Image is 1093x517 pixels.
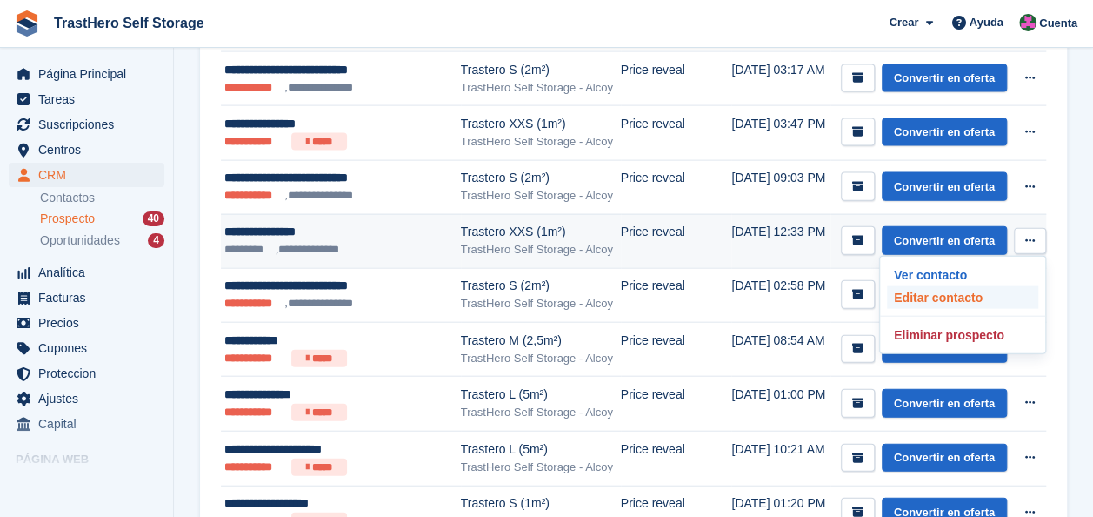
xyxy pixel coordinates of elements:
a: Convertir en oferta [882,64,1007,93]
td: Price reveal [621,377,732,432]
td: [DATE] 02:58 PM [731,268,830,322]
a: menú [9,473,164,497]
span: Capital [38,412,143,436]
span: Cuenta [1039,15,1077,32]
td: Price reveal [621,51,732,105]
a: menu [9,260,164,285]
td: Price reveal [621,105,732,160]
a: menu [9,87,164,111]
a: Vista previa de la tienda [143,474,164,495]
span: página web [38,473,143,497]
div: TrastHero Self Storage - Alcoy [461,241,621,258]
a: menu [9,336,164,360]
span: Crear [889,14,918,31]
div: Trastero S (2m²) [461,277,621,295]
span: Precios [38,311,143,335]
span: CRM [38,163,143,187]
a: Prospecto 40 [40,210,164,228]
span: Proteccion [38,361,143,386]
td: Price reveal [621,268,732,322]
a: Convertir en oferta [882,226,1007,255]
td: [DATE] 01:00 PM [731,377,830,432]
a: menu [9,62,164,86]
a: Convertir en oferta [882,389,1007,418]
a: TrastHero Self Storage [47,9,211,37]
div: Trastero S (1m²) [461,494,621,513]
a: menu [9,163,164,187]
span: Oportunidades [40,232,120,249]
span: Ayuda [970,14,1003,31]
div: TrastHero Self Storage - Alcoy [461,459,621,476]
td: Price reveal [621,214,732,268]
a: Ver contacto [887,264,1038,286]
div: 4 [148,233,164,248]
div: Trastero L (5m²) [461,440,621,459]
div: 40 [143,211,164,226]
span: Ajustes [38,386,143,411]
div: TrastHero Self Storage - Alcoy [461,350,621,367]
a: Convertir en oferta [882,444,1007,473]
a: Contactos [40,190,164,206]
div: Trastero S (2m²) [461,169,621,187]
div: TrastHero Self Storage - Alcoy [461,79,621,97]
div: TrastHero Self Storage - Alcoy [461,133,621,151]
div: TrastHero Self Storage - Alcoy [461,404,621,421]
a: Oportunidades 4 [40,232,164,250]
a: Convertir en oferta [882,118,1007,147]
div: Trastero XXS (1m²) [461,223,621,241]
div: TrastHero Self Storage - Alcoy [461,295,621,312]
div: Trastero M (2,5m²) [461,332,621,350]
img: Marua Grioui [1019,14,1036,31]
span: Cupones [38,336,143,360]
td: [DATE] 09:03 PM [731,160,830,214]
td: Price reveal [621,160,732,214]
a: Convertir en oferta [882,172,1007,201]
span: Página web [16,451,173,468]
td: [DATE] 03:47 PM [731,105,830,160]
div: Trastero S (2m²) [461,61,621,79]
td: Price reveal [621,322,732,377]
td: Price reveal [621,431,732,486]
a: menu [9,386,164,411]
a: menu [9,112,164,137]
img: stora-icon-8386f47178a22dfd0bd8f6a31ec36ba5ce8667c1dd55bd0f319d3a0aa187defe.svg [14,10,40,37]
span: Página Principal [38,62,143,86]
span: Centros [38,138,143,162]
a: menu [9,285,164,310]
td: [DATE] 10:21 AM [731,431,830,486]
a: Editar contacto [887,286,1038,309]
td: [DATE] 08:54 AM [731,322,830,377]
a: menu [9,311,164,335]
span: Prospecto [40,211,95,227]
span: Analítica [38,260,143,285]
span: Suscripciones [38,112,143,137]
a: menu [9,412,164,436]
span: Facturas [38,285,143,310]
div: Trastero L (5m²) [461,386,621,404]
a: menu [9,361,164,386]
a: Eliminar prospecto [887,324,1038,346]
a: menu [9,138,164,162]
span: Tareas [38,87,143,111]
div: TrastHero Self Storage - Alcoy [461,187,621,205]
div: Trastero XXS (1m²) [461,115,621,133]
td: [DATE] 12:33 PM [731,214,830,268]
td: [DATE] 03:17 AM [731,51,830,105]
